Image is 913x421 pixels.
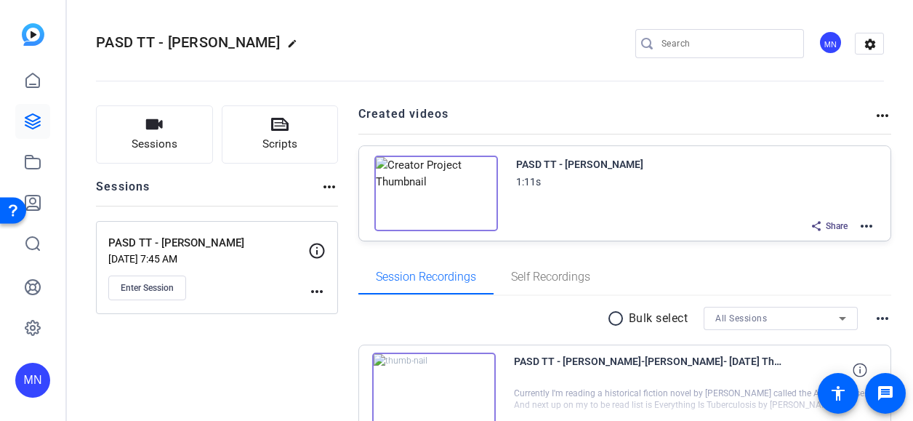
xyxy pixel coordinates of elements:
[108,235,308,252] p: PASD TT - [PERSON_NAME]
[856,33,885,55] mat-icon: settings
[308,283,326,300] mat-icon: more_horiz
[15,363,50,398] div: MN
[874,310,891,327] mat-icon: more_horiz
[874,107,891,124] mat-icon: more_horiz
[516,156,643,173] div: PASD TT - [PERSON_NAME]
[287,39,305,56] mat-icon: edit
[819,31,842,55] div: MN
[877,385,894,402] mat-icon: message
[374,156,498,231] img: Creator Project Thumbnail
[96,33,280,51] span: PASD TT - [PERSON_NAME]
[108,253,308,265] p: [DATE] 7:45 AM
[511,271,590,283] span: Self Recordings
[514,353,783,388] span: PASD TT - [PERSON_NAME]-[PERSON_NAME]- [DATE] Three-[PERSON_NAME]-Read 2-2025-08-06-14-22-32-730-0
[858,217,875,235] mat-icon: more_horiz
[321,178,338,196] mat-icon: more_horiz
[132,136,177,153] span: Sessions
[607,310,629,327] mat-icon: radio_button_unchecked
[829,385,847,402] mat-icon: accessibility
[96,105,213,164] button: Sessions
[96,178,150,206] h2: Sessions
[629,310,688,327] p: Bulk select
[715,313,767,324] span: All Sessions
[22,23,44,46] img: blue-gradient.svg
[819,31,844,56] ngx-avatar: Morgan Nielsen
[222,105,339,164] button: Scripts
[826,220,848,232] span: Share
[661,35,792,52] input: Search
[262,136,297,153] span: Scripts
[121,282,174,294] span: Enter Session
[376,271,476,283] span: Session Recordings
[516,173,541,191] div: 1:11s
[358,105,874,134] h2: Created videos
[108,276,186,300] button: Enter Session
